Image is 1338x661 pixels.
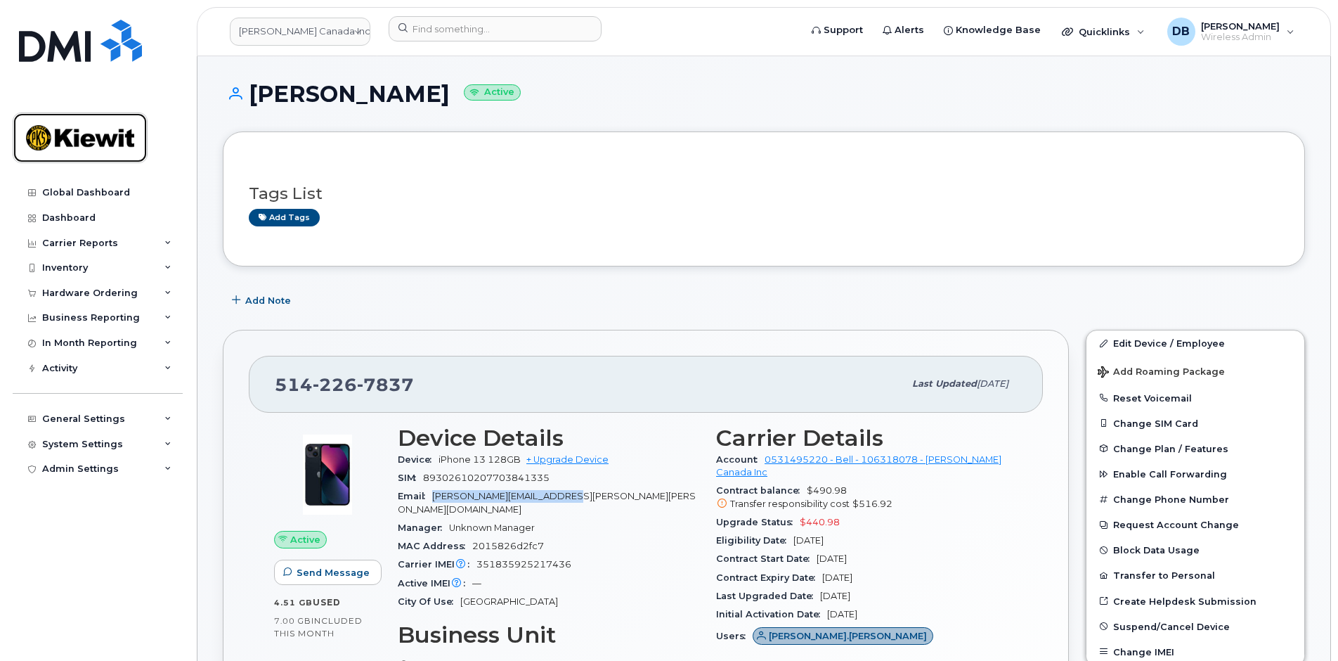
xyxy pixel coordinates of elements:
[460,596,558,607] span: [GEOGRAPHIC_DATA]
[249,209,320,226] a: Add tags
[313,374,357,395] span: 226
[1086,461,1304,487] button: Enable Call Forwarding
[1086,487,1304,512] button: Change Phone Number
[297,566,370,579] span: Send Message
[1086,614,1304,639] button: Suspend/Cancel Device
[472,578,481,589] span: —
[716,631,753,641] span: Users
[290,533,320,546] span: Active
[800,517,840,527] span: $440.98
[313,597,341,608] span: used
[449,522,535,533] span: Unknown Manager
[398,473,423,483] span: SIM
[245,294,291,307] span: Add Note
[716,454,1001,477] a: 0531495220 - Bell - 106318078 - [PERSON_NAME] Canada Inc
[357,374,414,395] span: 7837
[1086,589,1304,614] a: Create Helpdesk Submission
[398,596,460,607] span: City Of Use
[398,622,699,648] h3: Business Unit
[398,541,472,551] span: MAC Address
[1086,563,1304,588] button: Transfer to Personal
[526,454,609,465] a: + Upgrade Device
[730,499,850,509] span: Transfer responsibility cost
[274,616,311,626] span: 7.00 GB
[852,499,892,509] span: $516.92
[398,454,439,465] span: Device
[716,425,1018,451] h3: Carrier Details
[423,473,550,483] span: 89302610207703841335
[793,535,824,546] span: [DATE]
[398,559,476,570] span: Carrier IMEI
[439,454,521,465] span: iPhone 13 128GB
[716,535,793,546] span: Eligibility Date
[1086,537,1304,563] button: Block Data Usage
[822,572,852,583] span: [DATE]
[398,491,432,501] span: Email
[274,598,313,608] span: 4.51 GB
[274,560,382,585] button: Send Message
[223,82,1305,106] h1: [PERSON_NAME]
[249,185,1279,203] h3: Tags List
[398,522,449,533] span: Manager
[827,609,857,620] span: [DATE]
[1113,469,1227,480] span: Enable Call Forwarding
[398,578,472,589] span: Active IMEI
[716,485,807,496] span: Contract balance
[716,517,800,527] span: Upgrade Status
[1086,411,1304,436] button: Change SIM Card
[1086,512,1304,537] button: Request Account Change
[716,485,1018,511] span: $490.98
[820,591,850,601] span: [DATE]
[716,591,820,601] span: Last Upgraded Date
[1086,385,1304,411] button: Reset Voicemail
[285,432,370,517] img: image20231002-3703462-1ig824h.jpeg
[716,572,822,583] span: Contract Expiry Date
[464,84,521,101] small: Active
[1113,443,1228,454] span: Change Plan / Features
[716,609,827,620] span: Initial Activation Date
[1277,600,1327,650] iframe: Messenger Launcher
[817,553,847,564] span: [DATE]
[716,454,765,465] span: Account
[275,374,414,395] span: 514
[753,631,933,641] a: [PERSON_NAME].[PERSON_NAME]
[1086,330,1304,356] a: Edit Device / Employee
[1098,366,1225,380] span: Add Roaming Package
[1086,436,1304,461] button: Change Plan / Features
[472,541,544,551] span: 2015826d2fc7
[769,629,927,643] span: [PERSON_NAME].[PERSON_NAME]
[398,425,699,451] h3: Device Details
[398,491,696,514] span: [PERSON_NAME][EMAIL_ADDRESS][PERSON_NAME][PERSON_NAME][DOMAIN_NAME]
[1113,621,1230,631] span: Suspend/Cancel Device
[476,559,571,570] span: 351835925217436
[223,288,303,313] button: Add Note
[274,615,363,638] span: included this month
[912,378,977,389] span: Last updated
[977,378,1008,389] span: [DATE]
[1086,357,1304,385] button: Add Roaming Package
[716,553,817,564] span: Contract Start Date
